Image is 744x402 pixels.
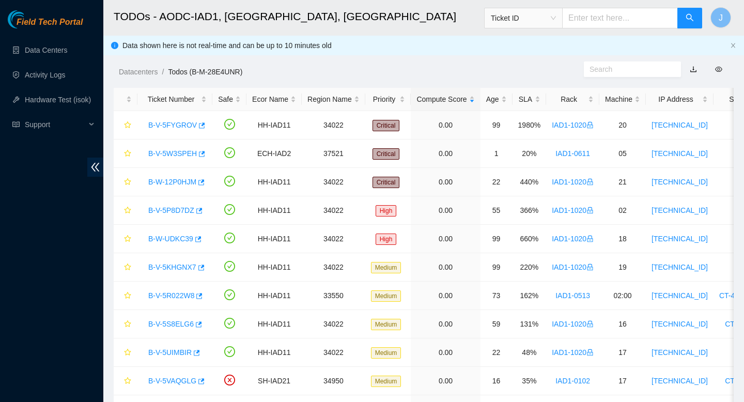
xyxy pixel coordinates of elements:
[224,318,235,329] span: check-circle
[373,177,400,188] span: Critical
[411,282,480,310] td: 0.00
[246,196,302,225] td: HH-IAD11
[690,65,697,73] a: download
[513,338,547,367] td: 48%
[8,10,52,28] img: Akamai Technologies
[677,8,702,28] button: search
[552,348,594,357] a: IAD1-1020lock
[555,291,590,300] a: IAD1-0513
[246,111,302,140] td: HH-IAD11
[586,178,594,185] span: lock
[246,282,302,310] td: HH-IAD11
[586,207,594,214] span: lock
[124,292,131,300] span: star
[371,347,401,359] span: Medium
[599,111,646,140] td: 20
[481,196,513,225] td: 55
[302,140,365,168] td: 37521
[481,338,513,367] td: 22
[411,338,480,367] td: 0.00
[119,230,132,247] button: star
[224,176,235,187] span: check-circle
[119,68,158,76] a: Datacenters
[513,111,547,140] td: 1980%
[652,149,708,158] a: [TECHNICAL_ID]
[599,367,646,395] td: 17
[562,8,678,28] input: Enter text here...
[481,140,513,168] td: 1
[682,61,705,78] button: download
[719,11,723,24] span: J
[555,149,590,158] a: IAD1-0611
[590,64,667,75] input: Search
[148,320,194,328] a: B-V-5S8ELG6
[124,349,131,357] span: star
[25,114,86,135] span: Support
[124,264,131,272] span: star
[652,263,708,271] a: [TECHNICAL_ID]
[715,66,722,73] span: eye
[652,235,708,243] a: [TECHNICAL_ID]
[224,119,235,130] span: check-circle
[513,168,547,196] td: 440%
[371,262,401,273] span: Medium
[599,338,646,367] td: 17
[411,168,480,196] td: 0.00
[586,235,594,242] span: lock
[513,253,547,282] td: 220%
[411,253,480,282] td: 0.00
[148,235,193,243] a: B-W-UDKC39
[302,196,365,225] td: 34022
[552,121,594,129] a: IAD1-1020lock
[599,225,646,253] td: 18
[302,225,365,253] td: 34022
[411,225,480,253] td: 0.00
[555,377,590,385] a: IAD1-0102
[411,367,480,395] td: 0.00
[148,178,196,186] a: B-W-12P0HJM
[124,207,131,215] span: star
[552,320,594,328] a: IAD1-1020lock
[586,320,594,328] span: lock
[25,71,66,79] a: Activity Logs
[224,346,235,357] span: check-circle
[411,196,480,225] td: 0.00
[302,338,365,367] td: 34022
[124,150,131,158] span: star
[162,68,164,76] span: /
[168,68,242,76] a: Todos (B-M-28E4UNR)
[302,253,365,282] td: 34022
[586,349,594,356] span: lock
[148,377,196,385] a: B-V-5VAQGLG
[599,282,646,310] td: 02:00
[552,263,594,271] a: IAD1-1020lock
[246,225,302,253] td: HH-IAD11
[513,282,547,310] td: 162%
[302,367,365,395] td: 34950
[652,121,708,129] a: [TECHNICAL_ID]
[124,178,131,187] span: star
[224,375,235,385] span: close-circle
[25,46,67,54] a: Data Centers
[124,121,131,130] span: star
[224,204,235,215] span: check-circle
[119,145,132,162] button: star
[25,96,91,104] a: Hardware Test (isok)
[124,320,131,329] span: star
[652,206,708,214] a: [TECHNICAL_ID]
[371,376,401,387] span: Medium
[246,140,302,168] td: ECH-IAD2
[552,178,594,186] a: IAD1-1020lock
[552,235,594,243] a: IAD1-1020lock
[148,121,197,129] a: B-V-5FYGROV
[148,149,197,158] a: B-V-5W3SPEH
[481,282,513,310] td: 73
[119,316,132,332] button: star
[513,140,547,168] td: 20%
[246,338,302,367] td: HH-IAD11
[12,121,20,128] span: read
[411,111,480,140] td: 0.00
[376,205,397,217] span: High
[17,18,83,27] span: Field Tech Portal
[481,225,513,253] td: 99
